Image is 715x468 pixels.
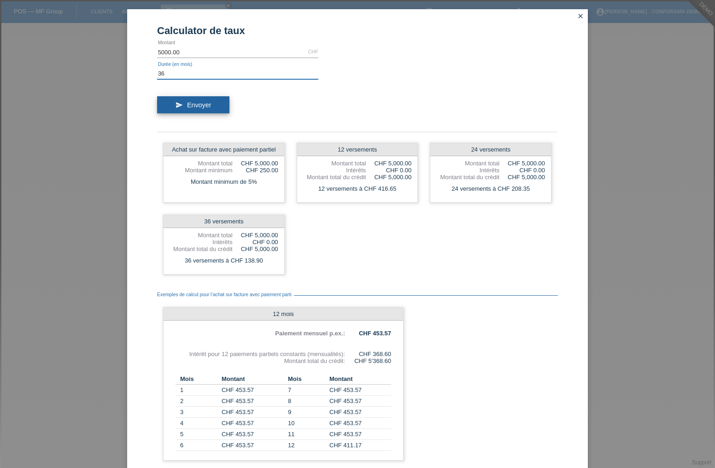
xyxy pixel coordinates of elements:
[283,407,329,418] td: 9
[222,407,283,418] td: CHF 453.57
[176,357,345,364] div: Montant total du crédit:
[157,96,229,114] button: send Envoyer
[329,407,391,418] td: CHF 453.57
[329,418,391,429] td: CHF 453.57
[176,418,222,429] td: 4
[233,160,278,167] div: CHF 5,000.00
[233,246,278,252] div: CHF 5,000.00
[430,143,551,156] div: 24 versements
[164,143,284,156] div: Achat sur facture avec paiement partiel
[303,167,366,174] div: Intérêts
[577,12,584,20] i: close
[176,407,222,418] td: 3
[499,167,545,174] div: CHF 0.00
[283,429,329,440] td: 11
[176,374,222,385] th: Mois
[283,418,329,429] td: 10
[157,292,294,297] span: Exemples de calcul pour l’achat sur facture avec paiement parti
[297,183,418,195] div: 12 versements à CHF 416.65
[164,308,403,321] div: 12 mois
[233,239,278,246] div: CHF 0.00
[233,232,278,239] div: CHF 5,000.00
[170,246,233,252] div: Montant total du crédit
[436,160,499,167] div: Montant total
[176,385,222,396] td: 1
[164,176,284,188] div: Montant minimum de 5%
[170,167,233,174] div: Montant minimum
[222,418,283,429] td: CHF 453.57
[222,374,283,385] th: Montant
[297,143,418,156] div: 12 versements
[499,160,545,167] div: CHF 5,000.00
[283,440,329,451] td: 12
[345,357,391,364] div: CHF 5'368.60
[499,174,545,181] div: CHF 5,000.00
[329,385,391,396] td: CHF 453.57
[187,101,211,109] span: Envoyer
[303,160,366,167] div: Montant total
[366,174,411,181] div: CHF 5,000.00
[430,183,551,195] div: 24 versements à CHF 208.35
[283,396,329,407] td: 8
[366,167,411,174] div: CHF 0.00
[345,351,391,357] div: CHF 368.60
[222,429,283,440] td: CHF 453.57
[283,374,329,385] th: Mois
[329,396,391,407] td: CHF 453.57
[283,385,329,396] td: 7
[329,440,391,451] td: CHF 411.17
[176,429,222,440] td: 5
[366,160,411,167] div: CHF 5,000.00
[222,440,283,451] td: CHF 453.57
[164,215,284,228] div: 36 versements
[222,385,283,396] td: CHF 453.57
[164,255,284,267] div: 36 versements à CHF 138.90
[233,167,278,174] div: CHF 250.00
[436,174,499,181] div: Montant total du crédit
[303,174,366,181] div: Montant total du crédit
[170,232,233,239] div: Montant total
[176,101,183,109] i: send
[574,12,586,22] a: close
[176,396,222,407] td: 2
[308,49,318,54] div: CHF
[176,440,222,451] td: 6
[275,330,345,337] b: Paiement mensuel p.ex.:
[436,167,499,174] div: Intérêts
[329,374,391,385] th: Montant
[359,330,391,337] b: CHF 453.57
[329,429,391,440] td: CHF 453.57
[176,351,345,357] div: Intérêt pour 12 paiements partiels constants (mensualités):
[157,25,558,36] h1: Calculator de taux
[170,239,233,246] div: Intérêts
[222,396,283,407] td: CHF 453.57
[170,160,233,167] div: Montant total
